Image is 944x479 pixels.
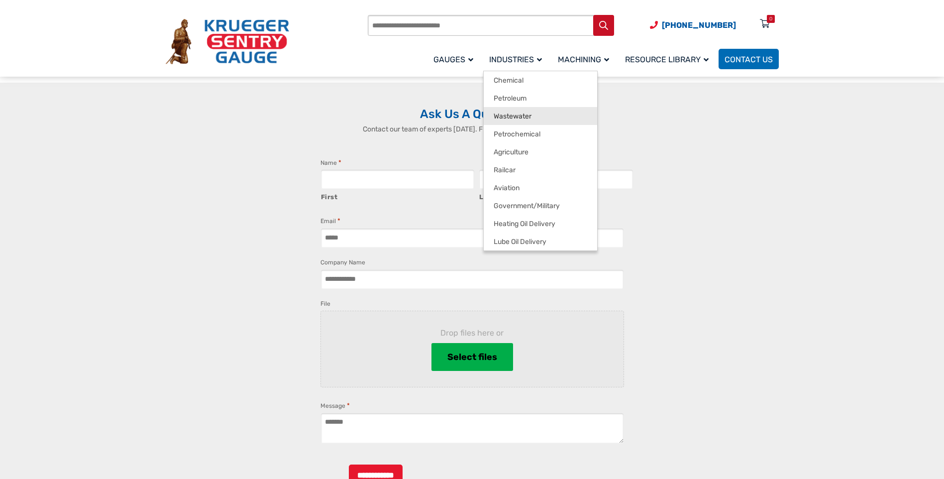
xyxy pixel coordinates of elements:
[494,148,528,157] span: Agriculture
[484,89,597,107] a: Petroleum
[337,327,608,339] span: Drop files here or
[484,143,597,161] a: Agriculture
[320,158,341,168] legend: Name
[494,112,531,121] span: Wastewater
[321,190,475,202] label: First
[320,401,350,411] label: Message
[494,76,524,85] span: Chemical
[662,20,736,30] span: [PHONE_NUMBER]
[494,130,540,139] span: Petrochemical
[484,197,597,215] a: Government/Military
[484,179,597,197] a: Aviation
[483,47,552,71] a: Industries
[494,94,526,103] span: Petroleum
[320,257,365,267] label: Company Name
[484,161,597,179] a: Railcar
[494,184,520,193] span: Aviation
[552,47,619,71] a: Machining
[725,55,773,64] span: Contact Us
[484,125,597,143] a: Petrochemical
[320,299,330,309] label: File
[166,19,289,65] img: Krueger Sentry Gauge
[489,55,542,64] span: Industries
[619,47,719,71] a: Resource Library
[433,55,473,64] span: Gauges
[484,71,597,89] a: Chemical
[320,216,340,226] label: Email
[719,49,779,69] a: Contact Us
[625,55,709,64] span: Resource Library
[479,190,633,202] label: Last
[494,238,546,246] span: Lube Oil Delivery
[494,166,516,175] span: Railcar
[311,124,634,134] p: Contact our team of experts [DATE]. Fields marked with are required.
[484,215,597,233] a: Heating Oil Delivery
[494,220,555,229] span: Heating Oil Delivery
[166,107,779,121] h2: Ask Us A Question
[769,15,772,23] div: 0
[427,47,483,71] a: Gauges
[484,233,597,250] a: Lube Oil Delivery
[484,107,597,125] a: Wastewater
[650,19,736,31] a: Phone Number (920) 434-8860
[431,343,513,371] button: select files, file
[558,55,609,64] span: Machining
[494,202,560,211] span: Government/Military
